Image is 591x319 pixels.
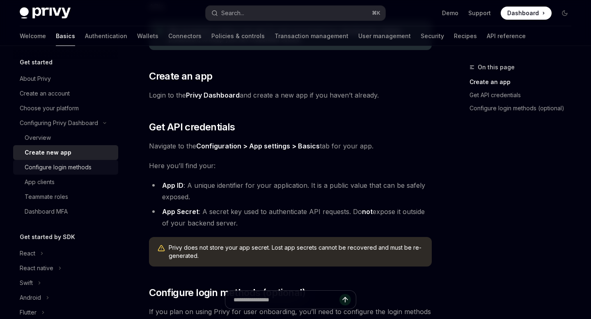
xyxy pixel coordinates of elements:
[20,263,53,273] div: React native
[149,206,432,229] li: : A secret key used to authenticate API requests. Do expose it outside of your backend server.
[421,26,444,46] a: Security
[470,89,578,102] a: Get API credentials
[470,102,578,115] a: Configure login methods (optional)
[25,162,92,172] div: Configure login methods
[25,133,51,143] div: Overview
[20,248,35,258] div: React
[20,89,70,98] div: Create an account
[468,9,491,17] a: Support
[149,160,432,171] span: Here you’ll find your:
[162,207,199,216] strong: App Secret
[13,130,118,145] a: Overview
[149,70,212,83] span: Create an app
[20,308,37,317] div: Flutter
[358,26,411,46] a: User management
[13,204,118,219] a: Dashboard MFA
[186,91,240,100] a: Privy Dashboard
[362,207,373,216] strong: not
[454,26,477,46] a: Recipes
[478,62,515,72] span: On this page
[20,57,53,67] h5: Get started
[20,278,33,288] div: Swift
[25,192,68,202] div: Teammate roles
[275,26,348,46] a: Transaction management
[56,26,75,46] a: Basics
[162,181,183,189] strong: App ID
[25,207,68,216] div: Dashboard MFA
[13,175,118,189] a: App clients
[149,180,432,203] li: : A unique identifier for your application. It is a public value that can be safely exposed.
[13,160,118,175] a: Configure login methods
[501,7,552,20] a: Dashboard
[487,26,526,46] a: API reference
[20,103,79,113] div: Choose your platform
[372,10,380,16] span: ⌘ K
[168,26,202,46] a: Connectors
[169,244,424,260] span: Privy does not store your app secret. Lost app secrets cannot be recovered and must be re-generated.
[85,26,127,46] a: Authentication
[157,244,165,253] svg: Warning
[558,7,571,20] button: Toggle dark mode
[211,26,265,46] a: Policies & controls
[20,232,75,242] h5: Get started by SDK
[25,148,71,157] div: Create new app
[196,142,320,150] a: Configuration > App settings > Basics
[13,86,118,101] a: Create an account
[149,140,432,152] span: Navigate to the tab for your app.
[470,75,578,89] a: Create an app
[13,189,118,204] a: Teammate roles
[442,9,458,17] a: Demo
[507,9,539,17] span: Dashboard
[25,177,55,187] div: App clients
[206,6,385,21] button: Search...⌘K
[149,89,432,101] span: Login to the and create a new app if you haven’t already.
[221,8,244,18] div: Search...
[13,71,118,86] a: About Privy
[20,293,41,303] div: Android
[137,26,158,46] a: Wallets
[149,121,235,134] span: Get API credentials
[20,7,71,19] img: dark logo
[13,101,118,116] a: Choose your platform
[20,74,51,84] div: About Privy
[339,294,351,305] button: Send message
[20,26,46,46] a: Welcome
[13,145,118,160] a: Create new app
[20,118,98,128] div: Configuring Privy Dashboard
[149,286,306,299] span: Configure login methods (optional)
